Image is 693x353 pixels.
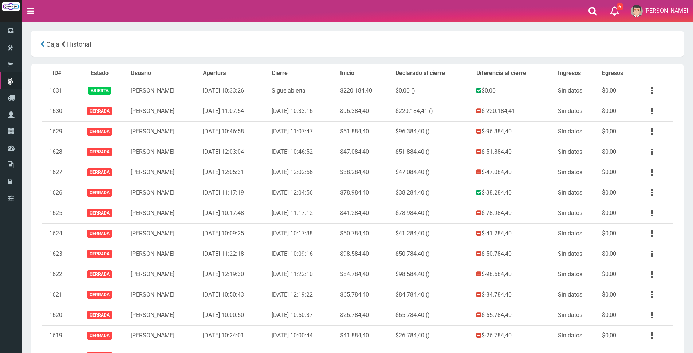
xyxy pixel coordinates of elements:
td: $-51.884,40 [473,142,555,162]
td: $0,00 [599,285,638,305]
td: Sin datos [555,223,599,244]
td: [DATE] 10:33:26 [200,81,268,101]
td: [PERSON_NAME] [128,223,200,244]
td: 1625 [42,203,72,223]
td: Sin datos [555,142,599,162]
td: $-41.284,40 [473,223,555,244]
td: Sin datos [555,121,599,142]
td: $84.784,40 () [393,285,473,305]
td: [DATE] 10:00:44 [269,325,337,346]
td: $-96.384,40 [473,121,555,142]
td: [PERSON_NAME] [128,203,200,223]
td: $0,00 [599,223,638,244]
td: 1629 [42,121,72,142]
td: $220.184,41 () [393,101,473,121]
td: $0,00 [599,325,638,346]
td: Sin datos [555,203,599,223]
th: Declarado al cierre [393,66,473,81]
td: [PERSON_NAME] [128,244,200,264]
td: [DATE] 10:46:58 [200,121,268,142]
td: $26.784,40 [337,305,393,325]
td: $-84.784,40 [473,285,555,305]
span: Cerrada [87,189,112,196]
td: $98.584,40 () [393,264,473,285]
td: $41.884,40 [337,325,393,346]
td: $0,00 [599,162,638,183]
td: $-38.284,40 [473,183,555,203]
td: 1631 [42,81,72,101]
span: Cerrada [87,168,112,176]
td: $96.384,40 [337,101,393,121]
th: Diferencia al cierre [473,66,555,81]
td: Sin datos [555,81,599,101]
td: $41.284,40 () [393,223,473,244]
td: $78.984,40 [337,183,393,203]
td: $50.784,40 () [393,244,473,264]
td: $0,00 () [393,81,473,101]
td: $51.884,40 [337,121,393,142]
th: Apertura [200,66,268,81]
td: Sin datos [555,162,599,183]
span: Cerrada [87,209,112,217]
td: $220.184,40 [337,81,393,101]
td: [PERSON_NAME] [128,121,200,142]
span: Cerrada [87,230,112,237]
td: [DATE] 10:17:48 [200,203,268,223]
td: $-50.784,40 [473,244,555,264]
span: Cerrada [87,270,112,278]
td: $38.284,40 () [393,183,473,203]
td: 1619 [42,325,72,346]
td: $50.784,40 [337,223,393,244]
td: [PERSON_NAME] [128,285,200,305]
td: $51.884,40 () [393,142,473,162]
img: Logo grande [2,2,20,11]
td: $0,00 [599,305,638,325]
td: $96.384,40 () [393,121,473,142]
td: Sin datos [555,285,599,305]
td: Sigue abierta [269,81,337,101]
th: Inicio [337,66,393,81]
td: [PERSON_NAME] [128,162,200,183]
td: $0,00 [599,81,638,101]
td: Sin datos [555,305,599,325]
td: 1630 [42,101,72,121]
td: 1628 [42,142,72,162]
span: Cerrada [87,250,112,258]
span: Abierta [88,87,111,94]
td: [DATE] 11:17:19 [200,183,268,203]
td: 1623 [42,244,72,264]
td: [DATE] 10:09:25 [200,223,268,244]
td: $65.784,40 () [393,305,473,325]
td: $47.084,40 [337,142,393,162]
td: Sin datos [555,101,599,121]
td: [DATE] 10:09:16 [269,244,337,264]
td: Sin datos [555,264,599,285]
td: $38.284,40 [337,162,393,183]
td: 1626 [42,183,72,203]
th: ID# [42,66,72,81]
td: [PERSON_NAME] [128,325,200,346]
td: $78.984,40 () [393,203,473,223]
td: $0,00 [599,183,638,203]
td: [DATE] 12:05:31 [200,162,268,183]
td: [PERSON_NAME] [128,183,200,203]
span: Cerrada [87,107,112,115]
td: $-98.584,40 [473,264,555,285]
td: $47.084,40 () [393,162,473,183]
td: [DATE] 10:50:43 [200,285,268,305]
td: [DATE] 10:17:38 [269,223,337,244]
td: [DATE] 11:17:12 [269,203,337,223]
td: $0,00 [599,244,638,264]
td: Sin datos [555,183,599,203]
td: $0,00 [599,142,638,162]
td: $84.784,40 [337,264,393,285]
td: [DATE] 10:24:01 [200,325,268,346]
td: [DATE] 11:22:10 [269,264,337,285]
td: $0,00 [599,121,638,142]
span: Caja [46,40,59,48]
td: [PERSON_NAME] [128,142,200,162]
td: [DATE] 10:00:50 [200,305,268,325]
td: [DATE] 12:04:56 [269,183,337,203]
th: Cierre [269,66,337,81]
td: $65.784,40 [337,285,393,305]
